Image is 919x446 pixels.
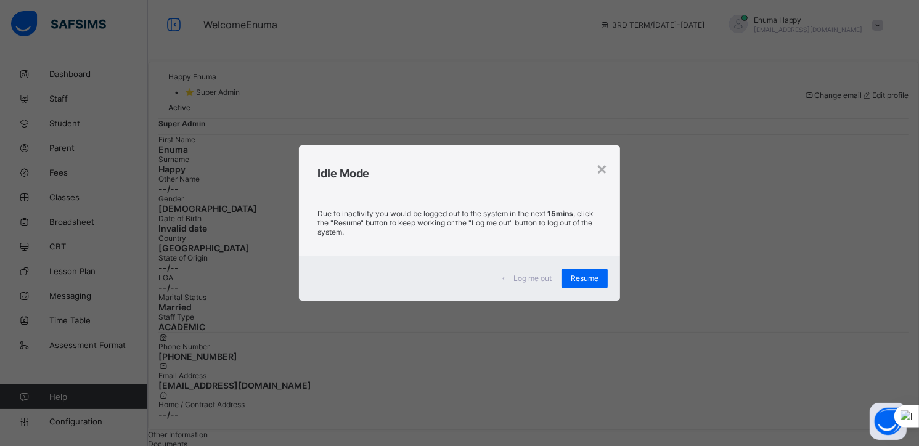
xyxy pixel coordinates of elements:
[870,403,907,440] button: Open asap
[317,209,602,237] p: Due to inactivity you would be logged out to the system in the next , click the "Resume" button t...
[596,158,608,179] div: ×
[317,167,602,180] h2: Idle Mode
[548,209,574,218] strong: 15mins
[571,274,598,283] span: Resume
[513,274,552,283] span: Log me out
